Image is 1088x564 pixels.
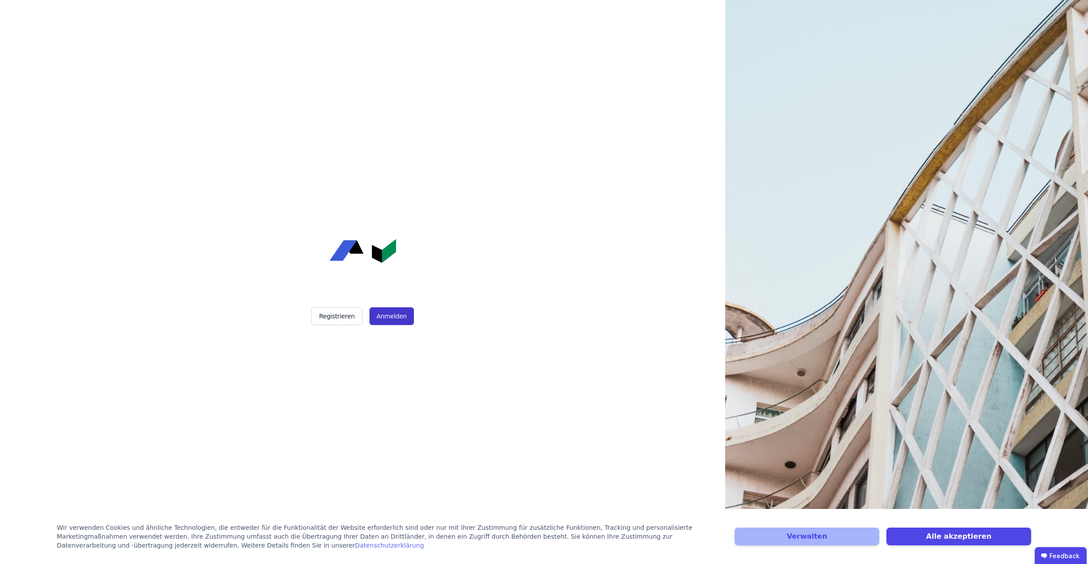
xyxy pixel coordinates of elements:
[330,239,396,263] img: Concular
[311,307,362,325] button: Registrieren
[57,523,724,550] div: Wir verwenden Cookies und ähnliche Technologien, die entweder für die Funktionalität der Website ...
[369,307,414,325] button: Anmelden
[886,528,1031,545] button: Alle akzeptieren
[735,528,879,545] button: Verwalten
[355,542,424,549] a: Datenschutzerklärung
